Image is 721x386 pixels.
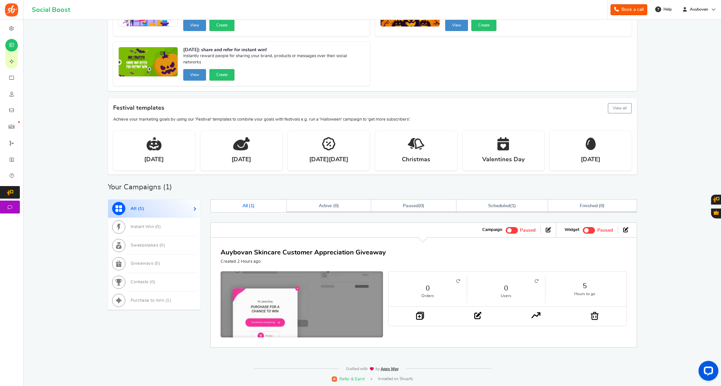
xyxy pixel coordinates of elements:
[5,3,18,17] img: Social Boost
[151,280,154,284] span: 0
[131,280,155,284] span: Contests ( )
[580,204,605,208] span: Finished ( )
[560,226,618,234] li: Widget activated
[653,4,675,15] a: Help
[221,249,386,256] a: Auybovan Skincare Customer Appreciation Giveaway
[242,204,255,208] span: All ( )
[183,69,206,81] button: View
[131,207,145,211] span: All ( )
[378,376,413,382] span: Installed on Shopify
[488,204,516,208] span: ( )
[611,4,647,15] a: Book a call
[693,358,721,386] iframe: LiveChat chat widget
[18,121,20,123] em: New
[335,204,337,208] span: 0
[113,102,632,115] h4: Festival templates
[113,117,632,123] p: Achieve your marketing goals by using our 'Festival' templates to combine your goals with festiva...
[119,47,178,77] img: Recommended Campaigns
[156,225,159,229] span: 0
[395,293,460,299] small: Orders
[232,156,251,164] strong: [DATE]
[183,47,364,54] strong: [DATE]: share and refer for instant win!
[165,183,170,191] span: 1
[250,204,253,208] span: 1
[209,69,234,81] button: Create
[474,284,538,293] a: 0
[140,207,143,211] span: 1
[395,284,460,293] a: 0
[687,7,711,12] span: Auybovan
[131,261,160,266] span: Giveaways ( )
[161,243,164,248] span: 0
[131,243,165,248] span: Sweepstakes ( )
[371,378,372,380] span: |
[402,156,430,164] strong: Christmas
[471,19,496,31] button: Create
[209,19,234,31] button: Create
[420,204,423,208] span: 0
[319,204,339,208] span: Active ( )
[131,225,161,229] span: Instant Win ( )
[597,228,613,233] span: Paused
[167,298,170,303] span: 1
[662,7,672,12] span: Help
[545,275,624,303] li: 5
[183,19,206,31] button: View
[183,53,364,66] span: Instantly reward people for sharing your brand, products or messages over their social networks
[482,227,502,233] strong: Campaign
[332,376,365,382] a: Refer & Earn!
[565,227,579,233] strong: Widget
[346,367,399,371] img: img-footer.webp
[512,204,514,208] span: 1
[600,204,603,208] span: 0
[144,156,164,164] strong: [DATE]
[309,156,348,164] strong: [DATE][DATE]
[608,103,632,113] button: View all
[552,291,617,297] small: Hours to go
[32,6,70,14] h1: Social Boost
[474,293,538,299] small: Users
[482,156,525,164] strong: Valentines Day
[131,298,171,303] span: Purchase to Win ( )
[445,19,468,31] button: View
[581,156,600,164] strong: [DATE]
[403,204,424,208] span: ( )
[520,228,535,233] span: Paused
[403,204,418,208] span: Paused
[156,261,159,266] span: 0
[108,184,172,190] h2: Your Campaigns ( )
[711,209,721,218] button: Gratisfaction
[714,210,719,215] span: Gratisfaction
[488,204,510,208] span: Scheduled
[221,259,386,265] p: Created 2 Hours ago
